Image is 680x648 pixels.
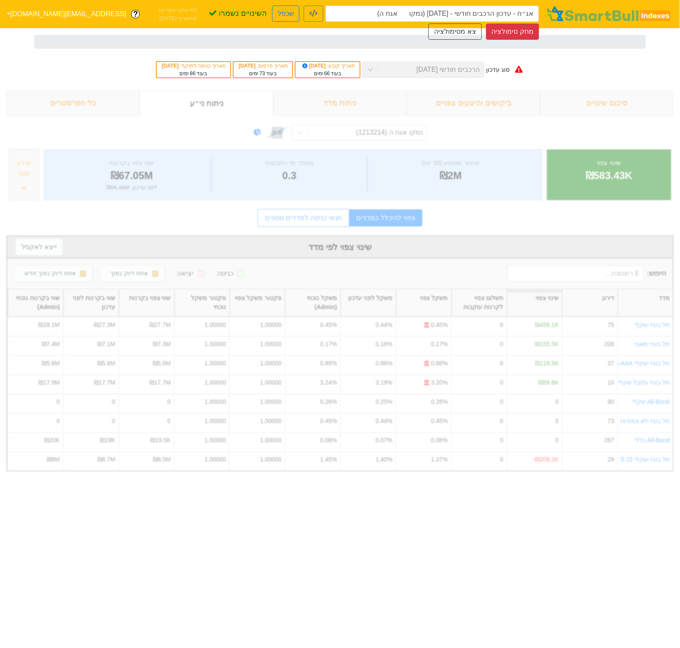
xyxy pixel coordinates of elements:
[6,91,140,116] div: כל הפרמטרים
[266,121,288,144] img: tase link
[217,268,233,279] div: כניסה
[153,455,171,464] div: ₪8.5M
[370,168,531,183] div: ₪2M
[238,62,288,70] div: תאריך פרסום :
[486,24,539,40] button: מחק סימולציה
[112,417,115,426] div: 0
[205,455,226,464] div: 1.00000
[42,340,60,349] div: ₪7.4M
[44,436,60,445] div: ₪20K
[190,71,195,77] span: 86
[500,378,504,387] div: 0
[545,6,673,23] img: SmartBull
[375,398,392,406] div: 0.25%
[608,321,614,330] div: 75
[205,359,226,368] div: 1.00000
[285,289,340,316] div: Toggle SortBy
[8,289,63,316] div: Toggle SortBy
[611,360,670,367] a: תל בונד-שקלי AA-AAA
[230,289,284,316] div: Toggle SortBy
[370,158,531,168] div: מחזור ממוצע (30 יום)
[167,417,171,426] div: 0
[431,340,448,349] div: 0.17%
[55,183,209,192] div: לפני עדכון : ₪66.46M
[25,269,76,278] div: אחוז דיוק נמוך חדש
[205,378,226,387] div: 1.00000
[608,398,614,406] div: 90
[149,378,171,387] div: ₪17.7M
[153,359,171,368] div: ₪5.8M
[535,340,559,349] div: ₪155.5K
[375,455,392,464] div: 1.40%
[558,158,660,168] div: שינוי צפוי
[320,378,337,387] div: 3.24%
[621,456,670,463] a: תל בונד-שקלי 5-15
[300,62,355,70] div: תאריך קובע :
[633,398,670,405] a: All-Bond שקלי
[260,378,281,387] div: 1.00000
[260,321,281,330] div: 1.00000
[431,455,448,464] div: 1.37%
[140,91,273,116] div: ניתוח ני״ע
[428,24,481,40] button: צא מסימולציה
[320,455,337,464] div: 1.45%
[97,455,115,464] div: ₪8.7M
[94,378,115,387] div: ₪17.7M
[214,158,366,168] div: מספר ימי התכסות
[431,359,448,368] div: 0.88%
[119,289,174,316] div: Toggle SortBy
[259,71,265,77] span: 73
[47,455,60,464] div: ₪9M
[500,398,504,406] div: 0
[167,398,171,406] div: 0
[258,209,349,227] a: תנאי כניסה למדדים נוספים
[356,127,423,138] div: נמקו אגח ה (1213214)
[608,359,614,368] div: 37
[260,417,281,426] div: 1.00000
[500,417,504,426] div: 0
[272,6,299,22] button: שכפל
[11,158,37,179] div: מידע נוסף
[375,378,392,387] div: 3.19%
[558,168,660,183] div: ₪583.43K
[64,289,118,316] div: Toggle SortBy
[608,417,614,426] div: 73
[375,359,392,368] div: 0.86%
[349,209,422,227] a: צפוי להיכלל במדדים
[556,417,559,426] div: 0
[500,340,504,349] div: 0
[300,70,355,77] div: בעוד ימים
[42,359,60,368] div: ₪5.8M
[431,321,448,330] div: 0.45%
[260,398,281,406] div: 1.00000
[341,289,396,316] div: Toggle SortBy
[97,340,115,349] div: ₪7.1M
[507,289,562,316] div: Toggle SortBy
[15,266,92,281] button: אחוז דיוק נמוך חדש
[540,91,674,116] div: סיכום שינויים
[205,417,226,426] div: 1.00000
[209,8,267,19] span: השינויים נשמרו
[500,321,504,330] div: 0
[539,378,559,387] div: ₪59.6K
[149,321,171,330] div: ₪27.7M
[110,269,148,278] div: אחוז דיוק נמוך
[145,6,197,23] span: לפי נתוני סוף יום מתאריך [DATE]
[320,398,337,406] div: 0.26%
[38,378,60,387] div: ₪17.9M
[375,436,392,445] div: 0.07%
[535,359,559,368] div: ₪119.5K
[608,378,614,387] div: 10
[634,341,670,348] a: תל בונד-מאגר
[604,340,614,349] div: 206
[301,63,327,69] span: [DATE]
[260,455,281,464] div: 1.00000
[150,436,170,445] div: ₪19.5K
[452,289,507,316] div: Toggle SortBy
[500,359,504,368] div: 0
[177,268,193,279] div: יציאה
[55,168,209,183] div: ₪67.05M
[55,158,209,168] div: שווי צפוי בקרנות
[94,321,115,330] div: ₪27.3M
[375,417,392,426] div: 0.44%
